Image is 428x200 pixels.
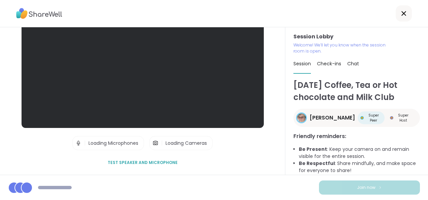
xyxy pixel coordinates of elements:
img: Camera [152,136,158,150]
li: : Keep your camera on and remain visible for the entire session. [299,146,420,160]
span: Super Host [395,113,412,123]
li: : Share mindfully, and make space for everyone to share! [299,160,420,174]
b: Avoid Advice [299,174,332,181]
span: Super Peer [365,113,382,123]
button: Test speaker and microphone [105,156,180,170]
li: : Share your experiences rather than advice, as peers are not mental health professionals. [299,174,420,195]
a: Susan[PERSON_NAME]Super PeerSuper PeerSuper HostSuper Host [293,109,420,127]
b: Be Respectful [299,160,335,167]
img: Super Host [390,116,393,120]
img: Super Peer [360,116,364,120]
h1: [DATE] Coffee, Tea or Hot chocolate and Milk Club [293,79,420,103]
button: Join now [319,180,420,195]
span: Loading Cameras [166,140,207,146]
span: Test speaker and microphone [108,160,178,166]
span: [PERSON_NAME] [310,114,355,122]
span: Check-ins [317,60,341,67]
span: | [161,136,163,150]
p: Welcome! We’ll let you know when the session room is open. [293,42,390,54]
img: Susan [297,113,306,122]
img: ShareWell Logomark [378,186,382,189]
b: Be Present [299,146,327,153]
h3: Friendly reminders: [293,132,420,140]
img: Microphone [75,136,81,150]
span: | [84,136,86,150]
span: Session [293,60,311,67]
span: Join now [357,185,376,191]
span: Chat [347,60,359,67]
h3: Session Lobby [293,33,420,41]
span: Loading Microphones [88,140,138,146]
img: ShareWell Logo [16,6,62,21]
